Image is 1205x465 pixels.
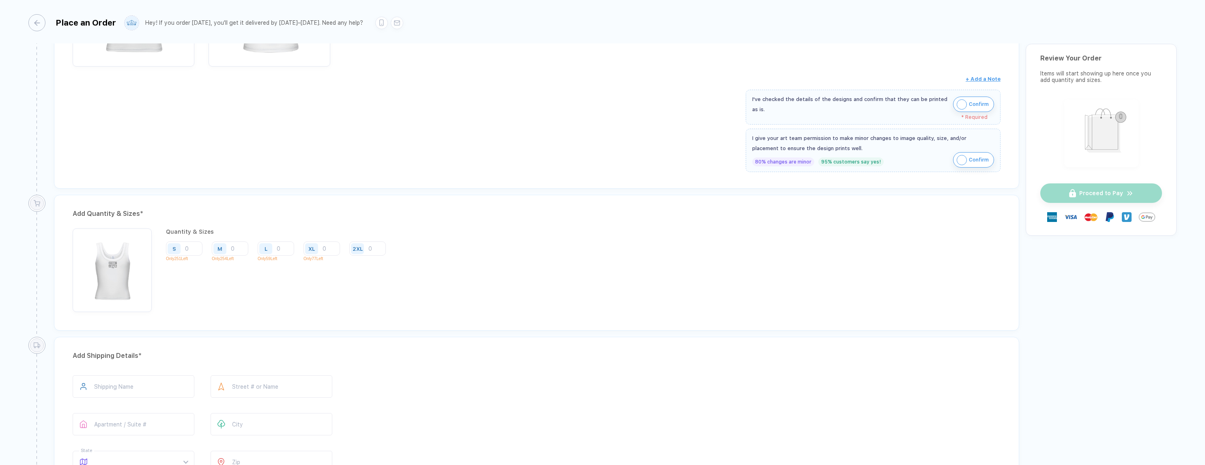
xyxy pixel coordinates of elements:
div: * Required [752,114,988,120]
div: L [265,245,267,252]
div: Add Quantity & Sizes [73,207,1001,220]
button: iconConfirm [953,97,994,112]
div: Quantity & Sizes [166,228,392,235]
div: 80% changes are minor [752,157,814,166]
div: Review Your Order [1040,54,1162,62]
img: express [1047,212,1057,222]
p: Only 254 Left [212,256,254,261]
img: shopping_bag.png [1068,103,1135,162]
img: icon [957,99,967,110]
img: master-card [1084,211,1097,224]
button: iconConfirm [953,152,994,168]
div: I give your art team permission to make minor changes to image quality, size, and/or placement to... [752,133,994,153]
img: GPay [1139,209,1155,225]
img: Venmo [1122,212,1132,222]
div: Add Shipping Details [73,349,1001,362]
div: Place an Order [56,18,116,28]
div: M [217,245,222,252]
img: user profile [125,16,139,30]
p: Only 251 Left [166,256,209,261]
span: Confirm [969,153,989,166]
div: 95% customers say yes! [818,157,884,166]
div: Hey! If you order [DATE], you'll get it delivered by [DATE]–[DATE]. Need any help? [145,19,363,26]
div: I've checked the details of the designs and confirm that they can be printed as is. [752,94,949,114]
img: Paypal [1105,212,1115,222]
div: 2XL [353,245,363,252]
div: Items will start showing up here once you add quantity and sizes. [1040,70,1162,83]
div: S [172,245,176,252]
div: XL [308,245,315,252]
img: fb532979-991c-4453-8172-88a82dbff0cb_nt_front_1759245461088.jpg [77,232,148,304]
img: icon [957,155,967,165]
img: visa [1064,211,1077,224]
span: Confirm [969,98,989,111]
p: Only 59 Left [258,256,300,261]
span: + Add a Note [966,76,1001,82]
p: Only 77 Left [303,256,346,261]
button: + Add a Note [966,73,1001,86]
